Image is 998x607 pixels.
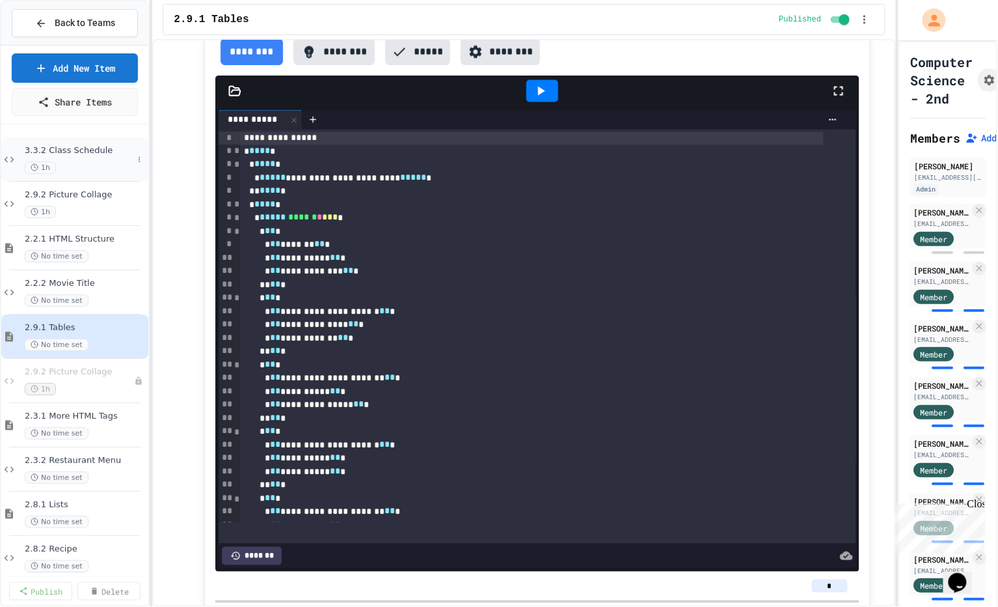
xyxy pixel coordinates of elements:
div: [EMAIL_ADDRESS][DOMAIN_NAME] [914,450,971,460]
span: No time set [25,339,88,351]
span: Member [921,464,948,476]
span: 2.9.2 Picture Collage [25,190,146,201]
span: 3.3.2 Class Schedule [25,145,133,156]
span: No time set [25,250,88,262]
div: [EMAIL_ADDRESS][DOMAIN_NAME] [914,173,982,182]
span: 2.2.1 HTML Structure [25,234,146,245]
div: Content is published and visible to students [779,12,853,27]
span: 2.9.1 Tables [25,322,146,333]
span: 1h [25,383,56,395]
a: Delete [77,582,141,600]
span: 2.8.1 Lists [25,500,146,511]
h2: Members [910,129,960,147]
span: 2.9.1 Tables [174,12,249,27]
span: 2.8.2 Recipe [25,544,146,555]
button: Add [965,132,997,145]
div: [EMAIL_ADDRESS][DOMAIN_NAME] [914,277,971,287]
h1: Computer Science - 2nd [910,53,973,107]
div: [EMAIL_ADDRESS][DOMAIN_NAME] [914,392,971,402]
span: Member [921,348,948,360]
span: 2.3.2 Restaurant Menu [25,455,146,466]
span: Published [779,14,822,25]
a: Publish [9,582,72,600]
button: More options [133,153,146,166]
span: 1h [25,162,56,174]
button: Back to Teams [12,9,138,37]
div: [PERSON_NAME] [914,380,971,391]
span: No time set [25,560,88,572]
div: [PERSON_NAME] [914,206,971,218]
span: No time set [25,472,88,484]
span: Member [921,580,948,591]
iframe: chat widget [890,498,985,554]
span: Back to Teams [55,16,115,30]
span: 2.2.2 Movie Title [25,278,146,289]
div: [EMAIL_ADDRESS][DOMAIN_NAME] [914,335,971,345]
span: 2.3.1 More HTML Tags [25,411,146,422]
span: Member [921,406,948,418]
div: [PERSON_NAME] [914,160,982,172]
a: Share Items [12,88,138,116]
span: 2.9.2 Picture Collage [25,367,134,378]
span: No time set [25,294,88,307]
span: Member [921,233,948,245]
span: No time set [25,516,88,528]
span: 1h [25,206,56,218]
div: [PERSON_NAME] [914,438,971,449]
a: Add New Item [12,53,138,83]
div: [PERSON_NAME] [914,496,971,507]
div: [EMAIL_ADDRESS][DOMAIN_NAME] [914,566,971,576]
span: No time set [25,427,88,440]
div: Chat with us now!Close [5,5,90,83]
iframe: chat widget [943,555,985,594]
span: Member [921,291,948,303]
div: [PERSON_NAME] [914,554,971,565]
div: [PERSON_NAME] [914,322,971,334]
div: Unpublished [134,376,143,386]
div: Admin [914,184,939,195]
div: [PERSON_NAME] [914,264,971,276]
div: [EMAIL_ADDRESS][DOMAIN_NAME] [914,219,971,229]
div: My Account [909,5,949,35]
